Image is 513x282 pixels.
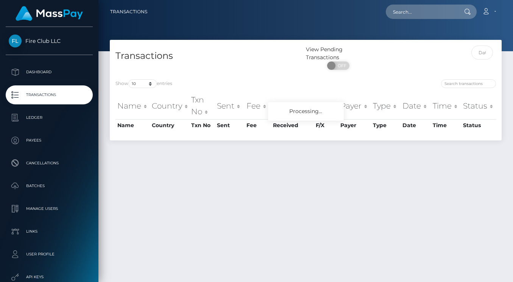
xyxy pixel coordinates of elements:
[9,158,90,169] p: Cancellations
[271,92,314,119] th: Received
[271,119,314,131] th: Received
[150,92,189,119] th: Country
[115,79,172,88] label: Show entries
[245,119,271,131] th: Fee
[6,131,93,150] a: Payees
[6,245,93,264] a: User Profile
[6,38,93,44] span: Fire Club LLC
[331,61,350,70] span: OFF
[371,119,401,131] th: Type
[431,119,462,131] th: Time
[471,46,493,60] input: Date filter
[6,199,93,218] a: Manage Users
[401,119,431,131] th: Date
[338,92,371,119] th: Payer
[9,180,90,192] p: Batches
[215,119,244,131] th: Sent
[9,135,90,146] p: Payees
[9,89,90,101] p: Transactions
[6,154,93,173] a: Cancellations
[268,102,344,121] div: Processing...
[115,49,300,63] h4: Transactions
[115,92,150,119] th: Name
[314,119,338,131] th: F/X
[314,92,338,119] th: F/X
[9,226,90,237] p: Links
[6,85,93,104] a: Transactions
[441,79,496,88] input: Search transactions
[9,112,90,123] p: Ledger
[110,4,147,20] a: Transactions
[115,119,150,131] th: Name
[9,35,22,47] img: Fire Club LLC
[9,66,90,78] p: Dashboard
[371,92,401,119] th: Type
[6,222,93,241] a: Links
[6,63,93,82] a: Dashboard
[128,79,157,88] select: Showentries
[189,92,215,119] th: Txn No
[6,108,93,127] a: Ledger
[150,119,189,131] th: Country
[215,92,244,119] th: Sent
[16,6,83,21] img: MassPay Logo
[386,5,457,19] input: Search...
[245,92,271,119] th: Fee
[189,119,215,131] th: Txn No
[6,176,93,195] a: Batches
[338,119,371,131] th: Payer
[401,92,431,119] th: Date
[461,119,496,131] th: Status
[9,203,90,214] p: Manage Users
[461,92,496,119] th: Status
[431,92,462,119] th: Time
[306,46,371,61] div: View Pending Transactions
[9,249,90,260] p: User Profile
